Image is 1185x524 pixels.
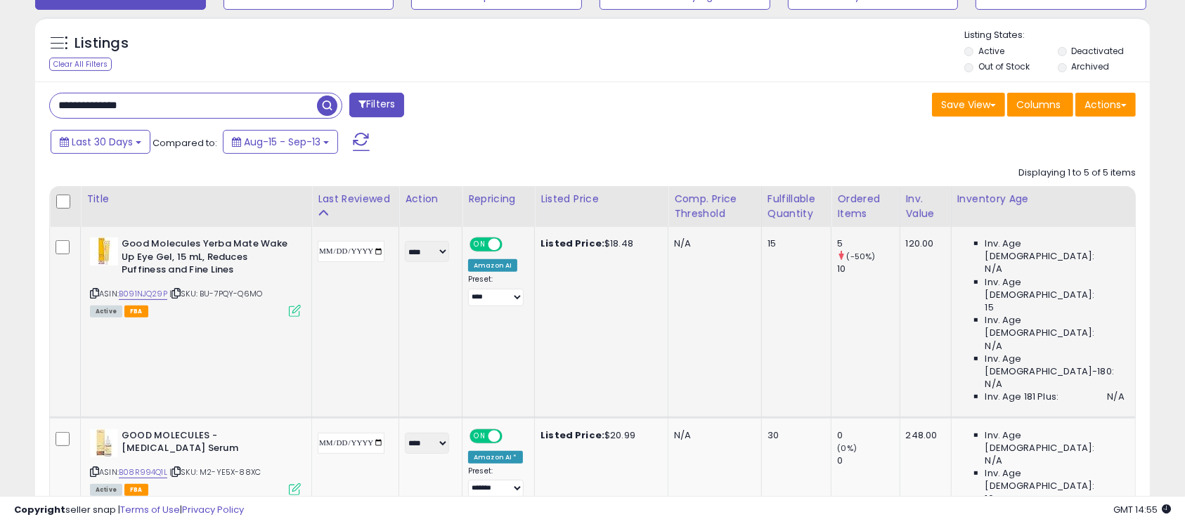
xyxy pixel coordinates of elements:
[169,466,261,478] span: | SKU: M2-YE5X-88XC
[471,239,488,251] span: ON
[468,275,524,306] div: Preset:
[244,135,320,149] span: Aug-15 - Sep-13
[468,466,524,498] div: Preset:
[674,429,751,442] div: N/A
[51,130,150,154] button: Last 30 Days
[985,237,1125,263] span: Inv. Age [DEMOGRAPHIC_DATA]:
[86,192,306,207] div: Title
[768,192,826,221] div: Fulfillable Quantity
[1108,391,1125,403] span: N/A
[468,259,517,272] div: Amazon AI
[182,503,244,516] a: Privacy Policy
[90,429,301,494] div: ASIN:
[985,454,1002,467] span: N/A
[72,135,133,149] span: Last 30 Days
[500,239,523,251] span: OFF
[985,301,994,314] span: 15
[768,237,821,250] div: 15
[312,186,399,227] th: CSV column name: cust_attr_1_Last Reviewed
[169,288,262,299] span: | SKU: BU-7PQY-Q6MO
[540,429,657,442] div: $20.99
[837,192,893,221] div: Ordered Items
[122,237,292,280] b: Good Molecules Yerba Mate Wake Up Eye Gel, 15 mL, Reduces Puffiness and Fine Lines
[349,93,404,117] button: Filters
[985,263,1002,275] span: N/A
[223,130,338,154] button: Aug-15 - Sep-13
[405,192,456,207] div: Action
[964,29,1149,42] p: Listing States:
[468,451,523,464] div: Amazon AI *
[540,237,604,250] b: Listed Price:
[906,429,940,442] div: 248.00
[540,237,657,250] div: $18.48
[985,429,1125,454] span: Inv. Age [DEMOGRAPHIC_DATA]:
[124,306,148,317] span: FBA
[14,504,244,517] div: seller snap | |
[471,430,488,442] span: ON
[674,192,756,221] div: Comp. Price Threshold
[985,467,1125,492] span: Inv. Age [DEMOGRAPHIC_DATA]:
[540,192,662,207] div: Listed Price
[1071,45,1124,57] label: Deactivated
[985,391,1059,403] span: Inv. Age 181 Plus:
[122,429,292,459] b: GOOD MOLECULES - [MEDICAL_DATA] Serum
[120,503,180,516] a: Terms of Use
[768,429,821,442] div: 30
[674,237,751,250] div: N/A
[500,430,523,442] span: OFF
[985,340,1002,353] span: N/A
[906,237,940,250] div: 120.00
[985,314,1125,339] span: Inv. Age [DEMOGRAPHIC_DATA]:
[906,192,945,221] div: Inv. value
[985,378,1002,391] span: N/A
[318,192,393,207] div: Last Reviewed
[957,192,1129,207] div: Inventory Age
[468,192,529,207] div: Repricing
[978,45,1004,57] label: Active
[14,503,65,516] strong: Copyright
[119,466,167,478] a: B08R994Q1L
[119,288,167,300] a: B091NJQ29P
[90,237,301,315] div: ASIN:
[932,93,1005,117] button: Save View
[837,263,899,275] div: 10
[49,58,112,71] div: Clear All Filters
[1075,93,1136,117] button: Actions
[90,306,122,317] span: All listings currently available for purchase on Amazon
[837,443,857,454] small: (0%)
[75,34,129,53] h5: Listings
[837,429,899,442] div: 0
[399,186,462,227] th: CSV column name: cust_attr_2_Action
[1007,93,1073,117] button: Columns
[978,60,1030,72] label: Out of Stock
[1018,166,1136,180] div: Displaying 1 to 5 of 5 items
[90,429,118,457] img: 418KUv8uVkL._SL40_.jpg
[837,454,899,467] div: 0
[90,237,118,266] img: 31b6zrb8KuL._SL40_.jpg
[985,353,1125,378] span: Inv. Age [DEMOGRAPHIC_DATA]-180:
[1016,98,1061,112] span: Columns
[1113,503,1171,516] span: 2025-10-14 14:55 GMT
[837,237,899,250] div: 5
[1071,60,1109,72] label: Archived
[540,428,604,442] b: Listed Price:
[153,136,217,150] span: Compared to:
[985,276,1125,301] span: Inv. Age [DEMOGRAPHIC_DATA]:
[847,251,876,262] small: (-50%)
